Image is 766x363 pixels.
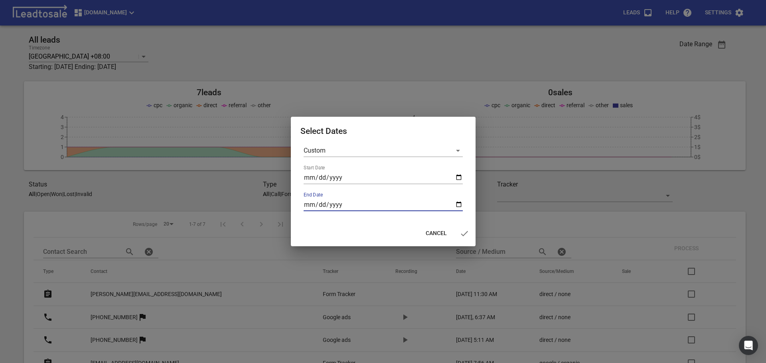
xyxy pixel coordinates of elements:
button: Submit [455,224,474,243]
label: End Date [304,192,323,197]
label: Start Date [304,165,325,170]
div: Open Intercom Messenger [739,336,758,355]
div: Custom [304,144,463,157]
h2: Select Dates [300,126,466,136]
span: Cancel [426,230,447,237]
